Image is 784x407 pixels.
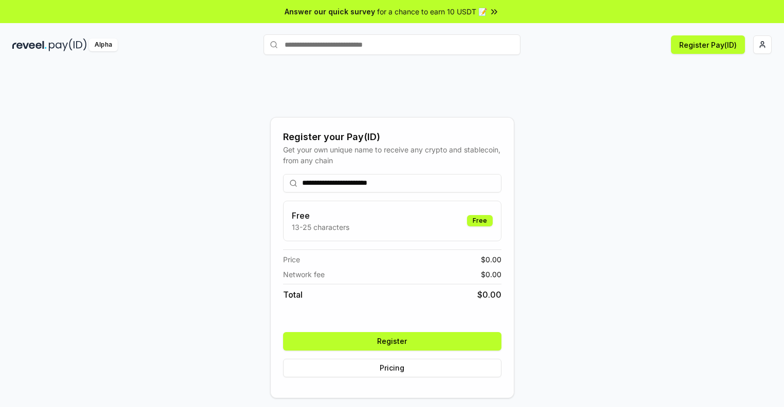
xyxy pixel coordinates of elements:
[481,254,501,265] span: $ 0.00
[292,209,349,222] h3: Free
[89,38,118,51] div: Alpha
[285,6,375,17] span: Answer our quick survey
[292,222,349,232] p: 13-25 characters
[49,38,87,51] img: pay_id
[283,144,501,166] div: Get your own unique name to receive any crypto and stablecoin, from any chain
[283,269,325,280] span: Network fee
[283,130,501,144] div: Register your Pay(ID)
[481,269,501,280] span: $ 0.00
[467,215,493,226] div: Free
[283,332,501,351] button: Register
[283,359,501,377] button: Pricing
[283,288,303,301] span: Total
[377,6,487,17] span: for a chance to earn 10 USDT 📝
[477,288,501,301] span: $ 0.00
[283,254,300,265] span: Price
[671,35,745,54] button: Register Pay(ID)
[12,38,47,51] img: reveel_dark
